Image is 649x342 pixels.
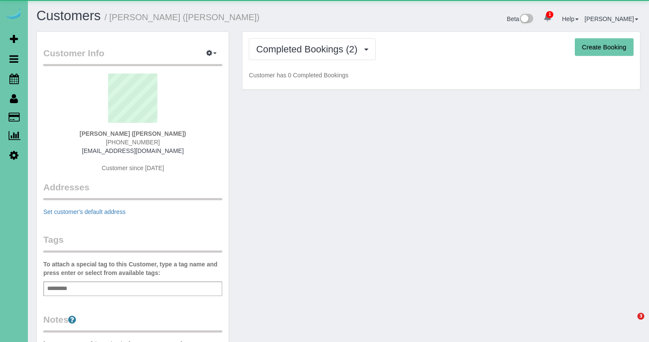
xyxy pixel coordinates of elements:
[43,260,222,277] label: To attach a special tag to this Customer, type a tag name and press enter or select from availabl...
[620,313,640,333] iframe: Intercom live chat
[43,313,222,333] legend: Notes
[507,15,534,22] a: Beta
[539,9,556,27] a: 1
[36,8,101,23] a: Customers
[562,15,579,22] a: Help
[105,12,260,22] small: / [PERSON_NAME] ([PERSON_NAME])
[43,233,222,253] legend: Tags
[5,9,22,21] img: Automaid Logo
[575,38,634,56] button: Create Booking
[106,139,160,146] span: [PHONE_NUMBER]
[249,38,376,60] button: Completed Bookings (2)
[249,71,634,79] p: Customer has 0 Completed Bookings
[585,15,638,22] a: [PERSON_NAME]
[82,147,184,154] a: [EMAIL_ADDRESS][DOMAIN_NAME]
[43,47,222,66] legend: Customer Info
[519,14,533,25] img: New interface
[637,313,644,320] span: 3
[102,165,164,171] span: Customer since [DATE]
[80,130,186,137] strong: [PERSON_NAME] ([PERSON_NAME])
[256,44,362,55] span: Completed Bookings (2)
[546,11,553,18] span: 1
[43,208,126,215] a: Set customer's default address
